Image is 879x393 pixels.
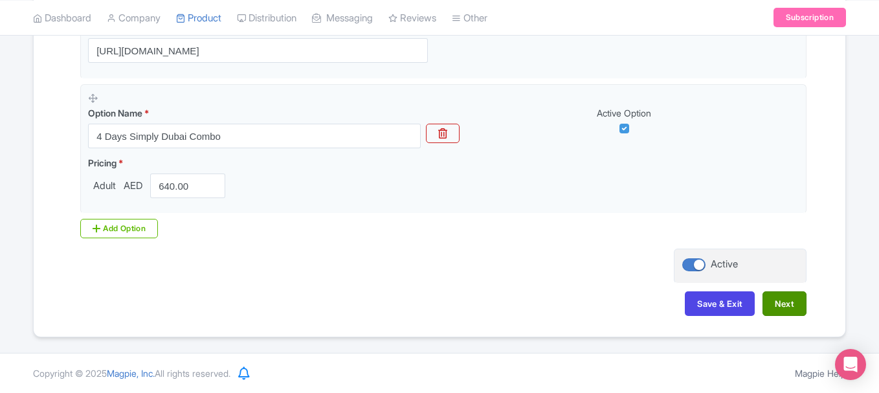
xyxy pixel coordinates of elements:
[88,124,421,148] input: Option Name
[88,38,428,63] input: Product landing page link
[762,291,807,316] button: Next
[835,349,866,380] div: Open Intercom Messenger
[88,179,121,194] span: Adult
[711,257,738,272] div: Active
[773,8,846,27] a: Subscription
[597,107,651,118] span: Active Option
[150,174,225,198] input: 0.00
[795,368,846,379] a: Magpie Help
[88,107,142,118] span: Option Name
[121,179,145,194] span: AED
[25,366,238,380] div: Copyright © 2025 All rights reserved.
[107,368,155,379] span: Magpie, Inc.
[88,157,117,168] span: Pricing
[80,219,158,238] div: Add Option
[685,291,755,316] button: Save & Exit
